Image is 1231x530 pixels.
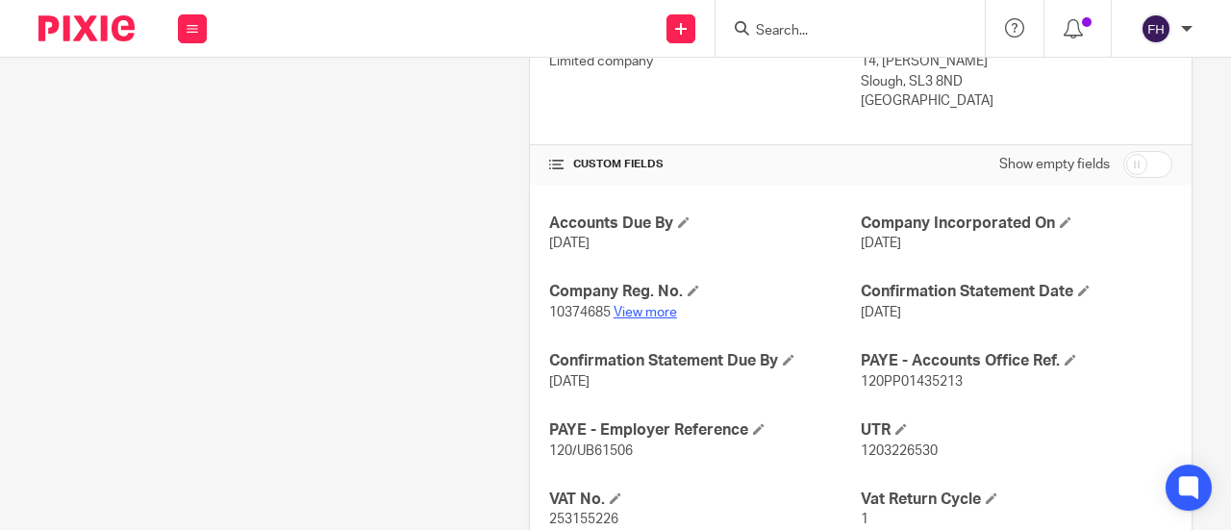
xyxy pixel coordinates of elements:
[861,490,1172,510] h4: Vat Return Cycle
[549,237,590,250] span: [DATE]
[549,214,861,234] h4: Accounts Due By
[861,306,901,319] span: [DATE]
[861,52,1172,71] p: 14, [PERSON_NAME]
[861,214,1172,234] h4: Company Incorporated On
[549,513,618,526] span: 253155226
[549,444,633,458] span: 120/UB61506
[861,91,1172,111] p: [GEOGRAPHIC_DATA]
[549,52,861,71] p: Limited company
[861,444,938,458] span: 1203226530
[549,282,861,302] h4: Company Reg. No.
[1141,13,1171,44] img: svg%3E
[861,351,1172,371] h4: PAYE - Accounts Office Ref.
[861,513,868,526] span: 1
[38,15,135,41] img: Pixie
[549,490,861,510] h4: VAT No.
[861,237,901,250] span: [DATE]
[861,375,963,389] span: 120PP01435213
[861,420,1172,441] h4: UTR
[999,155,1110,174] label: Show empty fields
[861,282,1172,302] h4: Confirmation Statement Date
[549,157,861,172] h4: CUSTOM FIELDS
[861,72,1172,91] p: Slough, SL3 8ND
[549,306,611,319] span: 10374685
[549,420,861,441] h4: PAYE - Employer Reference
[754,23,927,40] input: Search
[549,375,590,389] span: [DATE]
[549,351,861,371] h4: Confirmation Statement Due By
[614,306,677,319] a: View more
